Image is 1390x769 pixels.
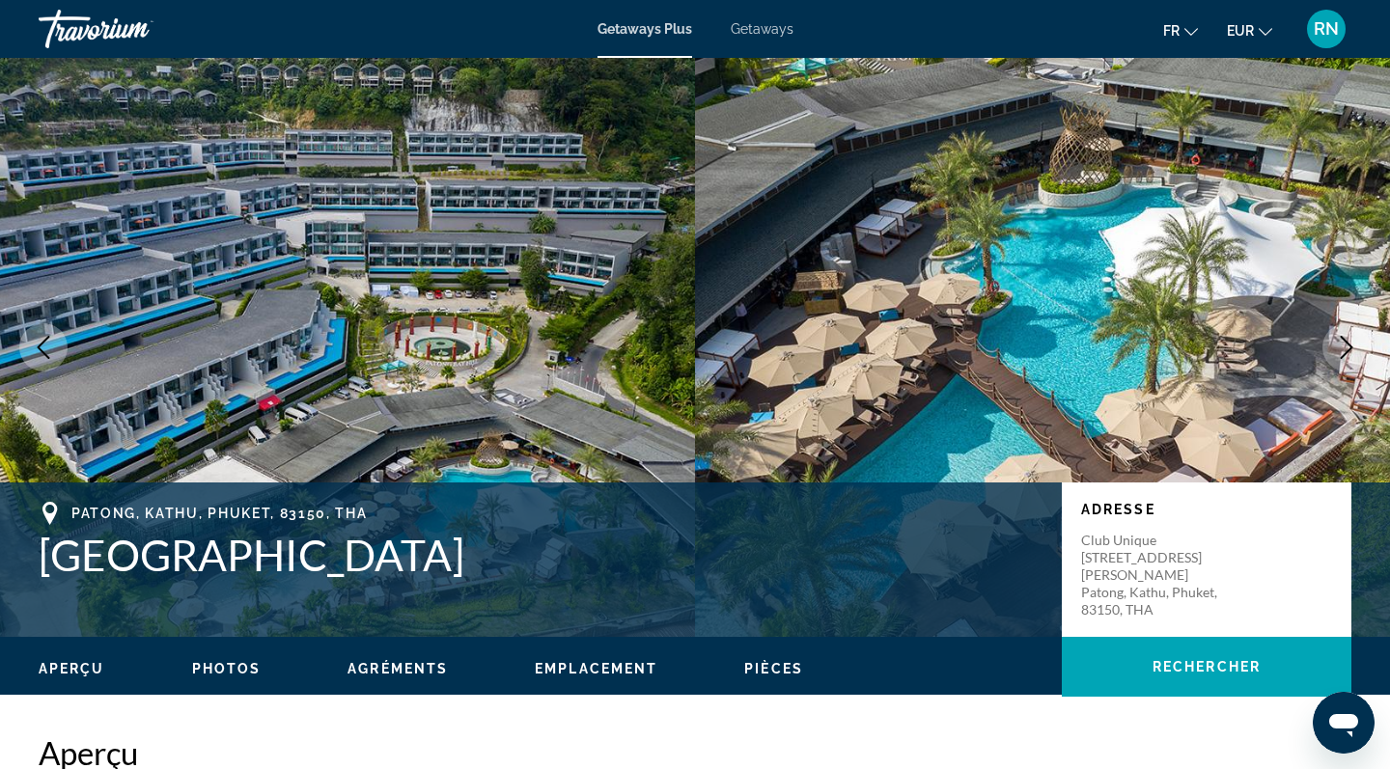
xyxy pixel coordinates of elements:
[1163,23,1180,39] span: fr
[598,21,692,37] a: Getaways Plus
[39,530,1042,580] h1: [GEOGRAPHIC_DATA]
[731,21,793,37] a: Getaways
[39,4,232,54] a: Travorium
[347,660,448,677] button: Agréments
[1227,16,1272,44] button: Change currency
[535,661,657,676] span: Emplacement
[347,661,448,676] span: Agréments
[71,506,367,521] span: Patong, Kathu, Phuket, 83150, THA
[1322,323,1371,371] button: Next image
[1163,16,1198,44] button: Change language
[1314,19,1339,39] span: RN
[1301,9,1351,49] button: User Menu
[192,660,262,677] button: Photos
[744,660,803,677] button: Pièces
[1081,532,1236,618] p: Club Unique [STREET_ADDRESS][PERSON_NAME] Patong, Kathu, Phuket, 83150, THA
[19,323,68,371] button: Previous image
[1313,692,1375,754] iframe: Bouton de lancement de la fenêtre de messagerie
[192,661,262,676] span: Photos
[535,660,657,677] button: Emplacement
[39,661,105,676] span: Aperçu
[39,660,105,677] button: Aperçu
[1062,637,1351,697] button: Rechercher
[1081,502,1332,517] p: Adresse
[744,661,803,676] span: Pièces
[1153,659,1261,674] span: Rechercher
[1227,23,1254,39] span: EUR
